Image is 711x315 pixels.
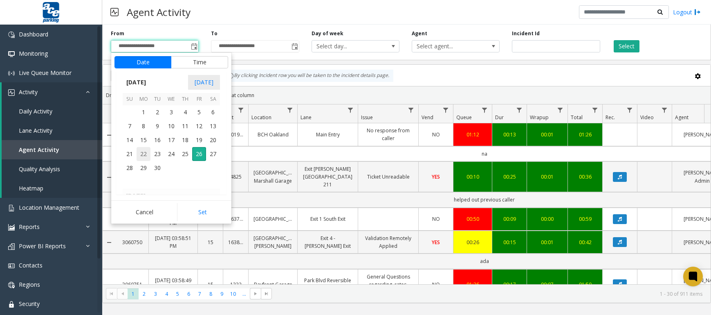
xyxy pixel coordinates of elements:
[150,119,164,133] span: 9
[532,238,563,246] a: 00:01
[432,215,440,222] span: NO
[192,133,206,147] span: 19
[424,238,448,246] a: YES
[137,133,150,147] td: Monday, September 15, 2025
[150,161,164,175] td: Tuesday, September 30, 2025
[137,147,150,161] span: 22
[192,119,206,133] span: 12
[178,105,192,119] td: Thursday, September 4, 2025
[2,82,102,102] a: Activity
[290,41,299,52] span: Toggle popup
[406,104,417,116] a: Issue Filter Menu
[192,147,206,161] td: Friday, September 26, 2025
[203,281,218,288] a: 15
[458,131,487,138] a: 01:12
[432,239,440,246] span: YES
[458,173,487,181] a: 00:10
[103,132,116,138] a: Collapse Details
[150,147,164,161] span: 23
[161,288,172,299] span: Page 4
[123,133,137,147] span: 14
[114,56,171,68] button: Date tab
[137,133,150,147] span: 15
[211,30,218,37] label: To
[239,288,250,299] span: Page 11
[497,131,522,138] a: 00:13
[432,281,440,288] span: NO
[150,133,164,147] td: Tuesday, September 16, 2025
[8,263,15,269] img: 'icon'
[216,288,227,299] span: Page 9
[206,105,220,119] td: Saturday, September 6, 2025
[532,131,563,138] a: 00:01
[164,147,178,161] td: Wednesday, September 24, 2025
[19,69,72,77] span: Live Queue Monitor
[624,104,635,116] a: Rec. Filter Menu
[123,76,150,88] span: [DATE]
[137,119,150,133] span: 8
[236,104,247,116] a: Lot Filter Menu
[530,114,549,121] span: Wrapup
[150,288,161,299] span: Page 3
[19,165,60,173] span: Quality Analysis
[532,215,563,223] div: 00:00
[164,119,178,133] td: Wednesday, September 10, 2025
[123,133,137,147] td: Sunday, September 14, 2025
[103,239,116,246] a: Collapse Details
[363,234,413,250] a: Validation Remotely Applied
[114,203,175,221] button: Cancel
[137,105,150,119] td: Monday, September 1, 2025
[8,301,15,308] img: 'icon'
[573,281,597,288] a: 01:50
[19,261,43,269] span: Contacts
[361,114,373,121] span: Issue
[8,205,15,211] img: 'icon'
[19,242,66,250] span: Power BI Reports
[164,147,178,161] span: 24
[154,276,193,292] a: [DATE] 03:58:49 PM
[19,204,79,211] span: Location Management
[495,114,504,121] span: Dur
[150,161,164,175] span: 30
[137,161,150,175] span: 29
[532,173,563,181] a: 00:01
[164,133,178,147] span: 17
[573,131,597,138] a: 01:26
[673,8,701,16] a: Logout
[137,105,150,119] span: 1
[123,161,137,175] span: 28
[137,119,150,133] td: Monday, September 8, 2025
[19,146,59,154] span: Agent Activity
[128,288,139,299] span: Page 1
[123,93,137,106] th: Su
[192,133,206,147] td: Friday, September 19, 2025
[178,147,192,161] td: Thursday, September 25, 2025
[363,173,413,181] a: Ticket Unreadable
[458,281,487,288] a: 01:26
[514,104,525,116] a: Dur Filter Menu
[178,133,192,147] td: Thursday, September 18, 2025
[192,105,206,119] span: 5
[150,105,164,119] td: Tuesday, September 2, 2025
[8,51,15,57] img: 'icon'
[458,238,487,246] a: 00:26
[532,281,563,288] a: 00:07
[303,276,353,292] a: Park Blvd Reversible Exit
[178,105,192,119] span: 4
[164,105,178,119] span: 3
[189,41,198,52] span: Toggle popup
[8,224,15,231] img: 'icon'
[8,32,15,38] img: 'icon'
[312,30,343,37] label: Day of week
[121,238,144,246] a: 3060750
[303,215,353,223] a: Exit 1 South Exit
[150,119,164,133] td: Tuesday, September 9, 2025
[363,127,413,142] a: No response from caller
[183,288,194,299] span: Page 6
[497,215,522,223] div: 00:09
